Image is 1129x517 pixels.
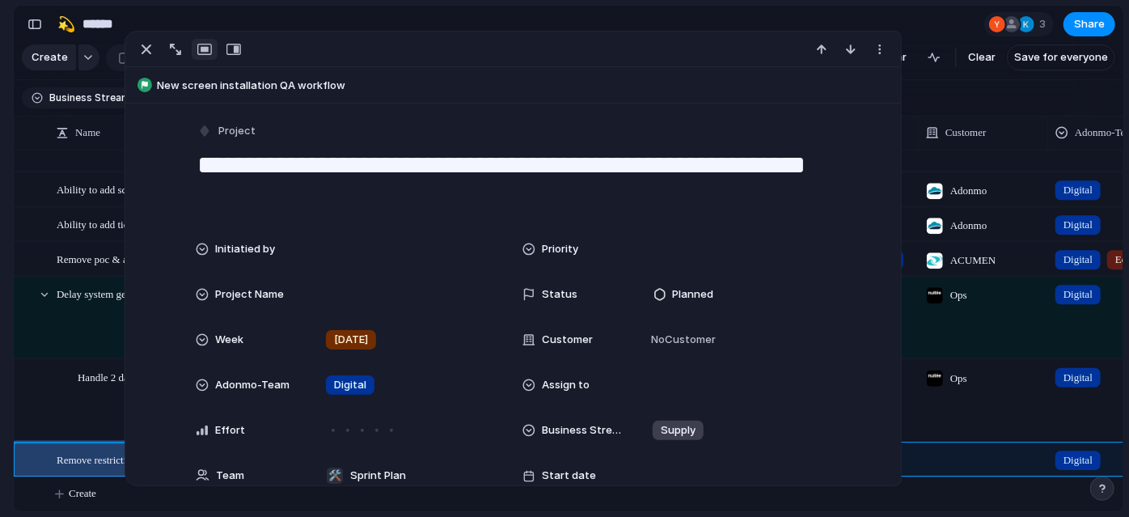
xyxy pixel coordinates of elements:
span: Digital [334,377,366,393]
button: Clear [962,44,1002,70]
span: Project Name [215,286,284,303]
span: New screen installation QA workflow [157,78,893,94]
span: Digital [1063,452,1093,468]
span: Start date [542,468,596,484]
span: Business Stream [49,91,130,105]
span: Status [542,286,577,303]
span: Digital [1063,286,1093,303]
span: Team [216,468,244,484]
span: Adonmo [950,218,987,234]
span: Digital [1063,252,1093,268]
span: Share [1074,16,1105,32]
span: Handle 2 days delay change in grafana & stats [78,367,273,385]
div: 🛠️ [327,468,343,484]
span: Sprint Plan [350,468,406,484]
span: Digital [1063,369,1093,385]
span: No Customer [646,332,716,348]
span: Create [32,49,68,66]
button: Create [22,44,76,70]
span: Create [69,485,96,502]
span: Customer [542,332,593,348]
button: Save for everyone [1007,44,1115,70]
span: Project [218,123,256,139]
div: 💫 [57,13,75,35]
span: Digital [1063,182,1093,198]
span: Priority [542,241,578,257]
span: Adonmo [950,183,987,199]
span: Ops [950,370,967,386]
button: Share [1063,12,1115,36]
span: [DATE] [334,332,368,348]
span: Customer [945,125,987,141]
span: Initiatied by [215,241,275,257]
span: ACUMEN [950,252,996,269]
span: Adonmo-Team [215,377,290,393]
span: Business Stream [542,422,626,439]
span: Save for everyone [1014,49,1108,66]
span: Assign to [542,377,590,393]
span: Digital [1063,217,1093,233]
span: 3 [1039,16,1051,32]
span: Name [75,125,100,141]
span: Clear [968,49,996,66]
span: Planned [672,286,713,303]
button: 💫 [53,11,79,37]
button: New screen installation QA workflow [133,73,893,99]
span: Week [215,332,243,348]
button: Project [194,120,260,143]
span: Ops [950,287,967,303]
span: Effort [215,422,245,439]
span: Supply [661,422,696,439]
